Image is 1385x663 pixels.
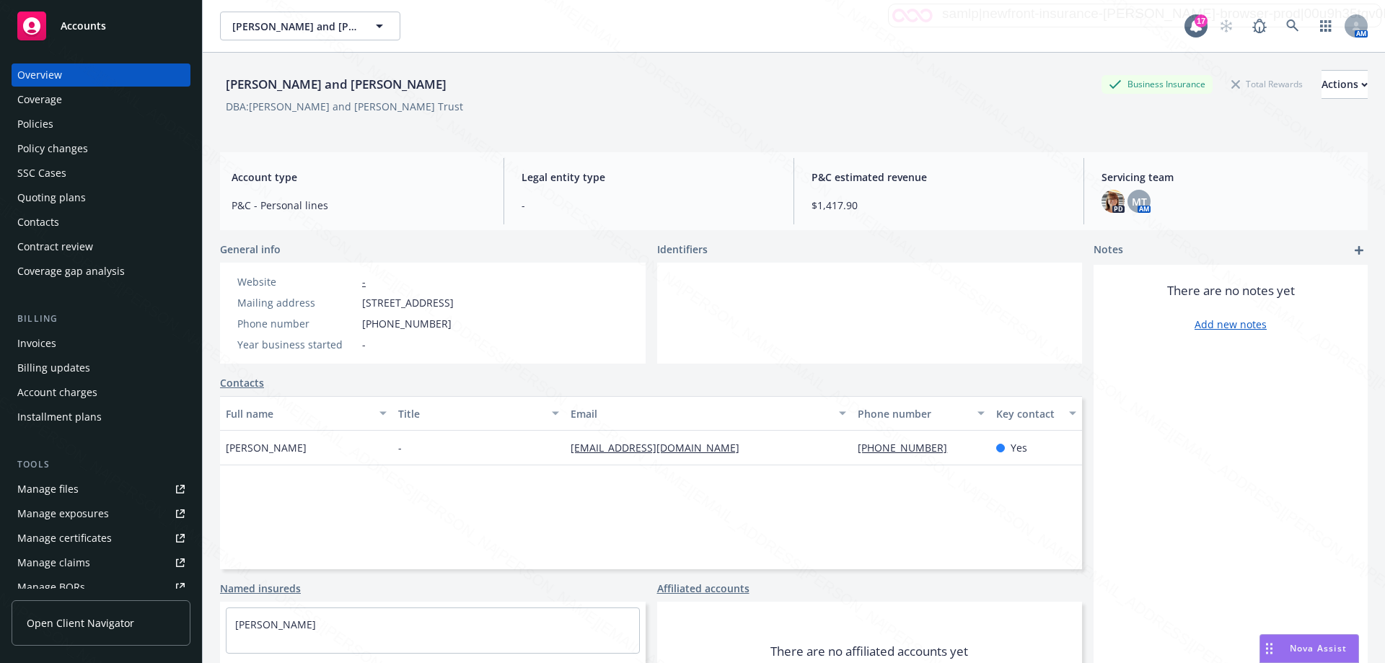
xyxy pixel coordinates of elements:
div: DBA: [PERSON_NAME] and [PERSON_NAME] Trust [226,99,463,114]
button: Phone number [852,396,990,431]
span: Accounts [61,20,106,32]
span: - [362,337,366,352]
div: Invoices [17,332,56,355]
span: There are no notes yet [1167,282,1295,299]
a: Coverage gap analysis [12,260,190,283]
a: Manage claims [12,551,190,574]
span: P&C - Personal lines [232,198,486,213]
a: Manage BORs [12,576,190,599]
span: Yes [1011,440,1027,455]
div: Drag to move [1260,635,1278,662]
div: SSC Cases [17,162,66,185]
button: Key contact [990,396,1082,431]
span: [PHONE_NUMBER] [362,316,452,331]
a: [PERSON_NAME] [235,618,316,631]
button: Actions [1322,70,1368,99]
span: Servicing team [1102,170,1356,185]
a: [EMAIL_ADDRESS][DOMAIN_NAME] [571,441,751,455]
a: [PHONE_NUMBER] [858,441,959,455]
a: Contacts [220,375,264,390]
a: Installment plans [12,405,190,429]
span: There are no affiliated accounts yet [770,643,968,660]
div: Installment plans [17,405,102,429]
a: Account charges [12,381,190,404]
span: Nova Assist [1290,642,1347,654]
span: [STREET_ADDRESS] [362,295,454,310]
span: $1,417.90 [812,198,1066,213]
a: Search [1278,12,1307,40]
a: Add new notes [1195,317,1267,332]
span: General info [220,242,281,257]
div: Tools [12,457,190,472]
div: Manage files [17,478,79,501]
span: Identifiers [657,242,708,257]
div: Phone number [237,316,356,331]
a: Policy changes [12,137,190,160]
div: Phone number [858,406,968,421]
div: Billing updates [17,356,90,379]
div: Account charges [17,381,97,404]
div: Business Insurance [1102,75,1213,93]
div: Coverage gap analysis [17,260,125,283]
div: Contacts [17,211,59,234]
button: [PERSON_NAME] and [PERSON_NAME] [220,12,400,40]
div: Manage certificates [17,527,112,550]
a: Accounts [12,6,190,46]
span: Account type [232,170,486,185]
a: SSC Cases [12,162,190,185]
div: Mailing address [237,295,356,310]
div: Actions [1322,71,1368,98]
div: Key contact [996,406,1060,421]
a: Coverage [12,88,190,111]
div: [PERSON_NAME] and [PERSON_NAME] [220,75,452,94]
button: Title [392,396,565,431]
a: Overview [12,63,190,87]
div: Total Rewards [1224,75,1310,93]
span: [PERSON_NAME] [226,440,307,455]
a: add [1350,242,1368,259]
a: Manage exposures [12,502,190,525]
a: Named insureds [220,581,301,596]
div: Year business started [237,337,356,352]
span: MT [1132,194,1147,209]
a: Start snowing [1212,12,1241,40]
span: [PERSON_NAME] and [PERSON_NAME] [232,19,357,34]
div: Contract review [17,235,93,258]
a: Policies [12,113,190,136]
a: Manage files [12,478,190,501]
a: Quoting plans [12,186,190,209]
img: photo [1102,190,1125,213]
button: Email [565,396,852,431]
div: Website [237,274,356,289]
span: Notes [1094,242,1123,259]
span: - [522,198,776,213]
span: Legal entity type [522,170,776,185]
div: Policies [17,113,53,136]
div: Manage claims [17,551,90,574]
span: Open Client Navigator [27,615,134,631]
a: Invoices [12,332,190,355]
div: Title [398,406,543,421]
a: Switch app [1311,12,1340,40]
a: Report a Bug [1245,12,1274,40]
div: Full name [226,406,371,421]
div: Manage exposures [17,502,109,525]
a: Contacts [12,211,190,234]
div: Coverage [17,88,62,111]
button: Full name [220,396,392,431]
div: Quoting plans [17,186,86,209]
a: Affiliated accounts [657,581,749,596]
button: Nova Assist [1259,634,1359,663]
div: Manage BORs [17,576,85,599]
div: Billing [12,312,190,326]
div: 17 [1195,14,1208,27]
a: Contract review [12,235,190,258]
span: P&C estimated revenue [812,170,1066,185]
span: - [398,440,402,455]
div: Email [571,406,830,421]
a: - [362,275,366,289]
div: Overview [17,63,62,87]
a: Billing updates [12,356,190,379]
a: Manage certificates [12,527,190,550]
